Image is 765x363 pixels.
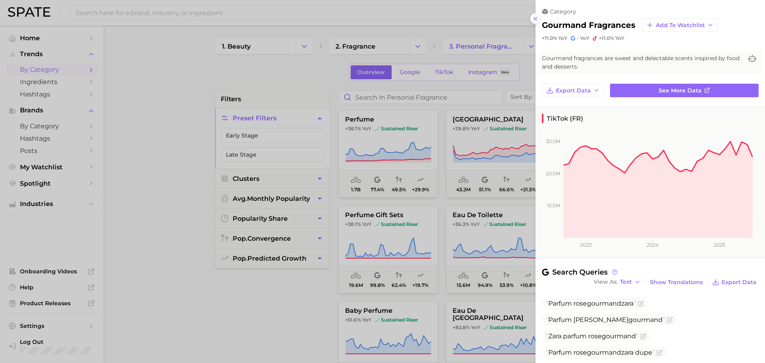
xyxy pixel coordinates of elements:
[542,84,604,97] button: Export Data
[587,349,621,356] span: gourmand
[722,279,757,286] span: Export Data
[642,18,718,32] button: Add to Watchlist
[602,332,636,340] span: gourmand
[542,35,557,41] span: +11.0%
[546,300,636,307] span: Parfum rose zara
[558,35,567,41] span: YoY
[710,277,759,288] button: Export Data
[714,242,725,248] tspan: 2025
[542,268,619,277] span: Search Queries
[620,280,632,284] span: Text
[587,300,621,307] span: gourmand
[610,84,759,97] a: See more data
[594,280,618,284] span: View As
[542,54,743,71] span: Gourmand fragrances are sweet and delectable scents inspired by food and desserts.
[628,316,663,324] span: gourmand
[648,277,705,288] button: Show Translations
[542,114,583,123] span: TikTok (FR)
[656,22,705,29] span: Add to Watchlist
[656,349,663,356] button: Flag as miscategorized or irrelevant
[580,35,589,41] span: YoY
[580,242,592,248] tspan: 2023
[592,277,643,287] button: View AsText
[650,279,703,286] span: Show Translations
[546,349,655,356] span: Parfum rose zara dupe
[637,300,644,307] button: Flag as miscategorized or irrelevant
[577,35,579,41] span: -
[542,20,636,30] h2: gourmand fragrances
[550,8,576,15] span: category
[640,333,646,339] button: Flag as miscategorized or irrelevant
[667,317,673,323] button: Flag as miscategorized or irrelevant
[615,35,624,41] span: YoY
[647,242,659,248] tspan: 2024
[546,316,665,324] span: Parfum [PERSON_NAME]
[599,35,614,41] span: +11.0%
[546,332,638,340] span: Zara parfum rose
[659,87,702,94] span: See more data
[556,87,591,94] span: Export Data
